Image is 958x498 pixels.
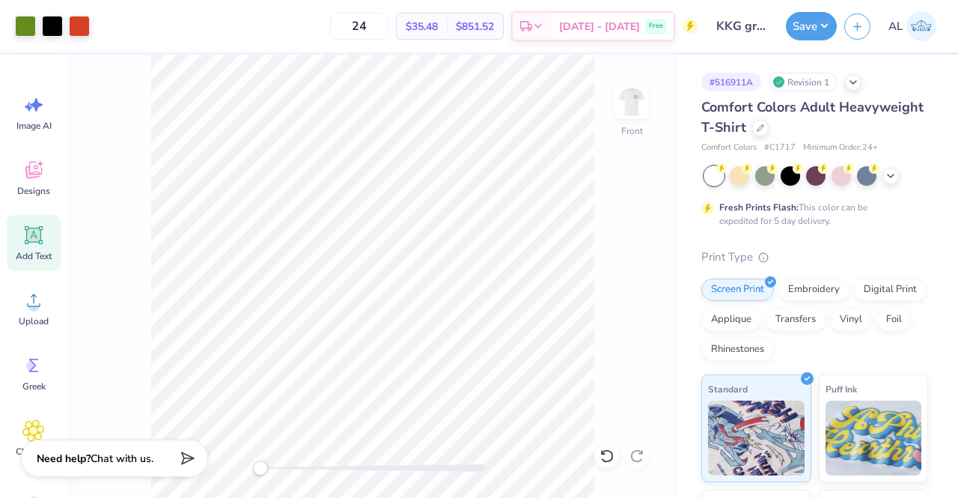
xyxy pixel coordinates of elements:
div: Embroidery [778,279,849,301]
input: – – [330,13,388,40]
div: Screen Print [701,279,774,301]
span: [DATE] - [DATE] [559,19,640,34]
div: Digital Print [854,279,927,301]
button: Save [786,12,837,40]
span: Comfort Colors [701,142,757,154]
a: AL [882,11,943,41]
span: Puff Ink [826,381,857,397]
img: Standard [708,401,805,476]
img: Ashlyn Lebas [906,11,936,41]
div: Print Type [701,249,928,266]
strong: Fresh Prints Flash: [719,201,799,213]
span: AL [888,18,903,35]
span: $35.48 [406,19,438,34]
span: Clipart & logos [9,446,58,470]
span: Designs [17,185,50,197]
strong: Need help? [37,452,91,466]
span: Upload [19,315,49,327]
span: Standard [708,381,748,397]
div: Front [621,124,643,138]
span: Comfort Colors Adult Heavyweight T-Shirt [701,98,924,136]
div: Vinyl [830,309,872,331]
img: Front [617,87,647,117]
span: Image AI [16,120,52,132]
span: # C1717 [764,142,796,154]
span: Add Text [16,250,52,262]
span: Chat with us. [91,452,153,466]
span: Minimum Order: 24 + [803,142,878,154]
img: Puff Ink [826,401,922,476]
div: Accessibility label [253,461,268,476]
span: Free [649,21,663,31]
div: Transfers [766,309,826,331]
div: Rhinestones [701,338,774,361]
span: Greek [22,380,46,392]
div: # 516911A [701,73,761,91]
input: Untitled Design [705,11,778,41]
div: Foil [876,309,912,331]
span: $851.52 [456,19,494,34]
div: This color can be expedited for 5 day delivery. [719,201,903,228]
div: Applique [701,309,761,331]
div: Revision 1 [769,73,838,91]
